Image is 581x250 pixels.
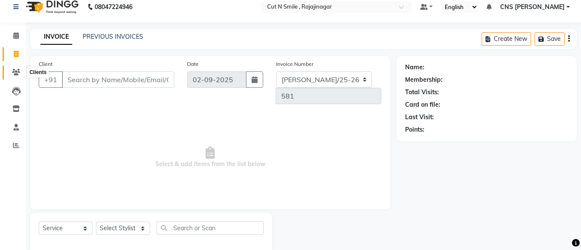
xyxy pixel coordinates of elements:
div: Total Visits: [405,88,439,97]
span: Select & add items from the list below [39,114,381,201]
a: PREVIOUS INVOICES [83,33,143,40]
a: INVOICE [40,29,72,45]
label: Client [39,60,52,68]
label: Invoice Number [276,60,314,68]
button: +91 [39,71,63,88]
button: Create New [482,32,531,46]
div: Card on file: [405,100,440,109]
label: Date [187,60,199,68]
span: CNS [PERSON_NAME] [500,3,565,12]
div: Last Visit: [405,113,434,122]
div: Clients [27,67,49,77]
div: Name: [405,63,424,72]
input: Search by Name/Mobile/Email/Code [62,71,174,88]
input: Search or Scan [157,221,264,235]
div: Points: [405,125,424,134]
button: Save [535,32,565,46]
div: Membership: [405,75,443,84]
